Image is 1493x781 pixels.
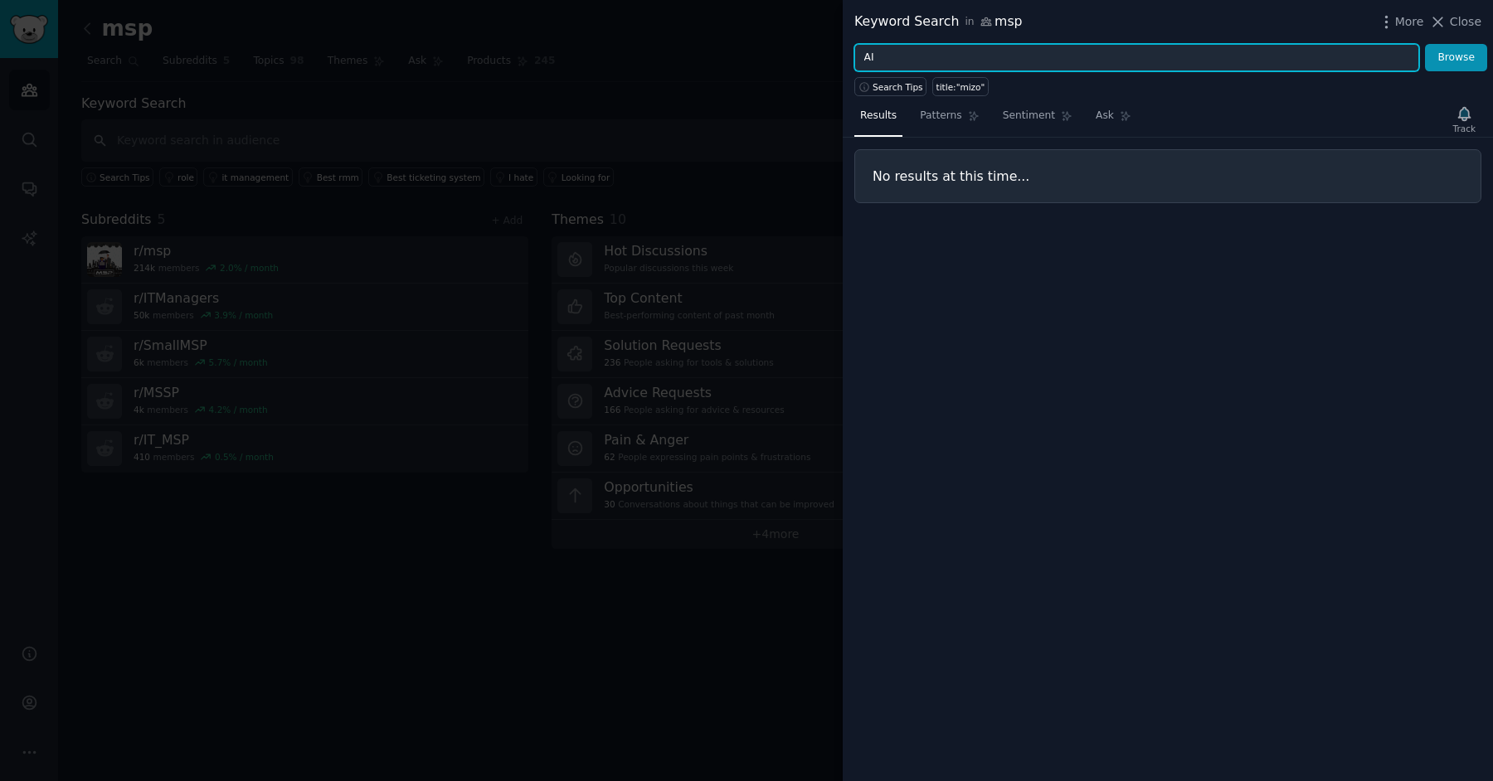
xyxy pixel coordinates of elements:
[1450,13,1481,31] span: Close
[932,77,989,96] a: title:"mizo"
[997,103,1078,137] a: Sentiment
[965,15,974,30] span: in
[1395,13,1424,31] span: More
[873,81,923,93] span: Search Tips
[1378,13,1424,31] button: More
[1429,13,1481,31] button: Close
[860,109,897,124] span: Results
[920,109,961,124] span: Patterns
[1003,109,1055,124] span: Sentiment
[854,44,1419,72] input: Try a keyword related to your business
[1090,103,1137,137] a: Ask
[914,103,985,137] a: Patterns
[854,103,902,137] a: Results
[1096,109,1114,124] span: Ask
[854,77,926,96] button: Search Tips
[873,167,1463,185] h3: No results at this time...
[936,81,985,93] div: title:"mizo"
[854,12,1023,32] div: Keyword Search msp
[1425,44,1487,72] button: Browse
